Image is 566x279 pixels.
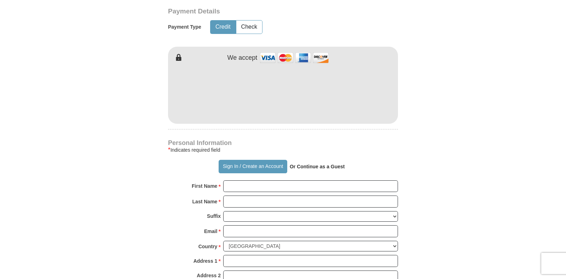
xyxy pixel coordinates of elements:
[210,21,236,34] button: Credit
[236,21,262,34] button: Check
[194,256,218,266] strong: Address 1
[219,160,287,173] button: Sign In / Create an Account
[192,181,217,191] strong: First Name
[168,140,398,146] h4: Personal Information
[204,226,217,236] strong: Email
[168,24,201,30] h5: Payment Type
[168,146,398,154] div: Indicates required field
[259,50,330,65] img: credit cards accepted
[290,164,345,169] strong: Or Continue as a Guest
[198,242,218,251] strong: Country
[207,211,221,221] strong: Suffix
[227,54,258,62] h4: We accept
[168,7,348,16] h3: Payment Details
[192,197,218,207] strong: Last Name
